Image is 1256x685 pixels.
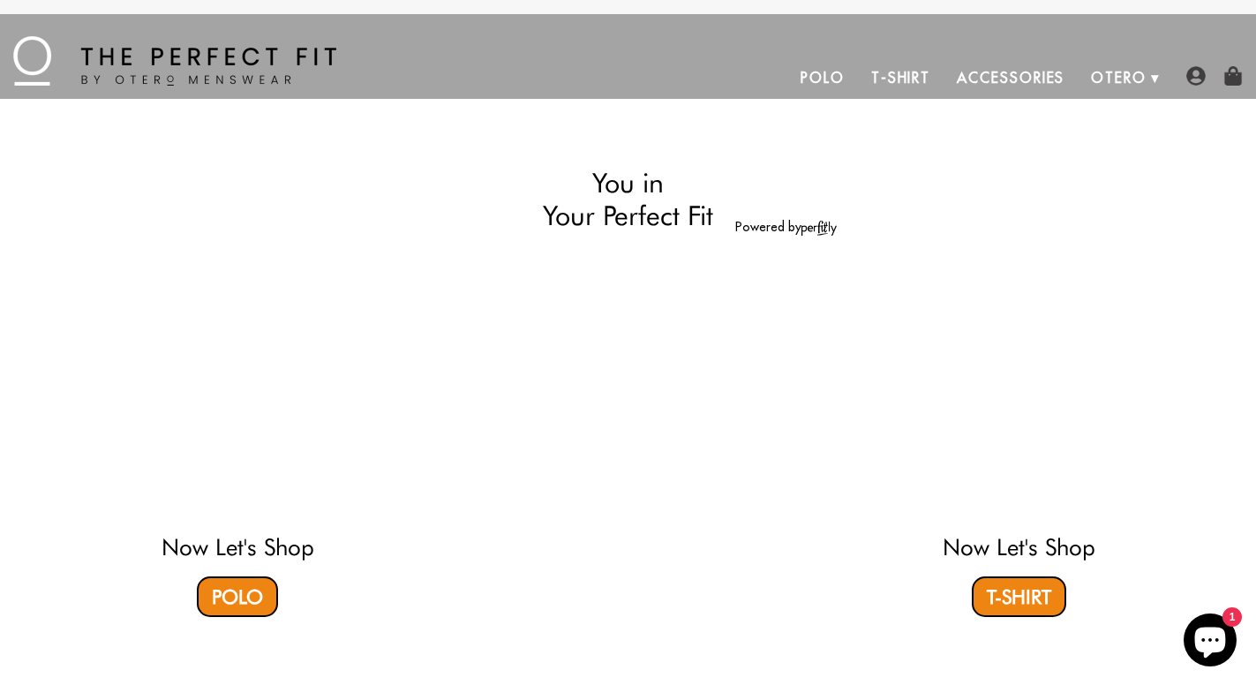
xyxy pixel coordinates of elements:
[972,576,1066,617] a: T-Shirt
[943,533,1095,561] a: Now Let's Shop
[13,36,336,86] img: The Perfect Fit - by Otero Menswear - Logo
[801,221,837,236] img: perfitly-logo_73ae6c82-e2e3-4a36-81b1-9e913f6ac5a1.png
[1223,66,1243,86] img: shopping-bag-icon.png
[162,533,314,561] a: Now Let's Shop
[944,56,1078,99] a: Accessories
[1186,66,1206,86] img: user-account-icon.png
[787,56,858,99] a: Polo
[858,56,944,99] a: T-Shirt
[735,219,837,235] a: Powered by
[1178,613,1242,671] inbox-online-store-chat: Shopify online store chat
[420,167,837,231] h2: You in Your Perfect Fit
[197,576,278,617] a: Polo
[1078,56,1160,99] a: Otero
